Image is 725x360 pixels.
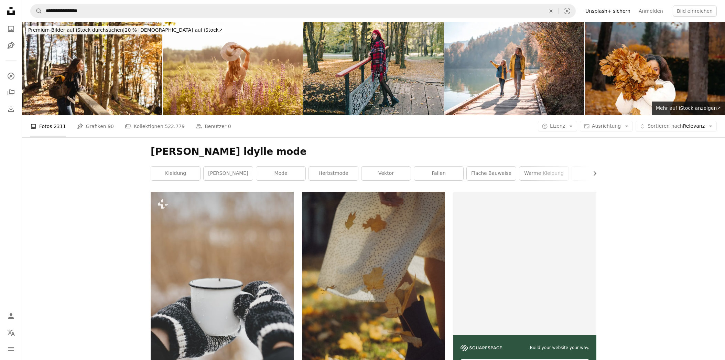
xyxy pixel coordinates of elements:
[538,121,577,132] button: Lizenz
[196,115,231,137] a: Benutzer 0
[467,167,516,180] a: Flache Bauweise
[530,345,589,351] span: Build your website your way.
[309,167,358,180] a: Herbstmode
[165,123,185,130] span: 522.779
[204,167,253,180] a: [PERSON_NAME]
[580,121,633,132] button: Ausrichtung
[151,146,596,158] h1: [PERSON_NAME] idylle mode
[559,4,575,18] button: Visuelle Suche
[125,115,185,137] a: Kollektionen 522.779
[635,6,667,17] a: Anmelden
[543,4,559,18] button: Löschen
[28,27,125,33] span: Premium-Bilder auf iStock durchsuchen |
[550,123,565,129] span: Lizenz
[4,342,18,356] button: Menü
[4,86,18,99] a: Kollektionen
[30,4,576,18] form: Finden Sie Bildmaterial auf der ganzen Webseite
[4,4,18,19] a: Startseite — Unsplash
[656,105,721,111] span: Mehr auf iStock anzeigen ↗
[22,22,229,39] a: Premium-Bilder auf iStock durchsuchen|20 % [DEMOGRAPHIC_DATA] auf iStock↗
[673,6,717,17] button: Bild einreichen
[572,167,621,180] a: Stil
[592,123,621,129] span: Ausrichtung
[303,22,443,115] img: Stilvolle Frau In Herbstkleidung Geht Auf Brücke In Malerischer Herbstwaldumgebung
[585,22,725,115] img: Afrikanisches Abstammungsweibchen hält Herbstlaub in einem Wald
[414,167,463,180] a: fallen
[302,296,445,302] a: Eine Frau in weißem Kleid und schwarzen Stiefeln
[22,22,162,115] img: Wanderer junge Frau mit Blick auf den Herbstwald
[444,22,584,115] img: Mittelerwachsene kaukasische Frau mit ihrer Tochter geht um den Bleder See herum
[361,167,411,180] a: Vektor
[163,22,303,115] img: Ein junges Mädchen in einem leichten Kleid und einem Hut auf einem Lupinenfeld schaut auf den Son...
[4,39,18,52] a: Grafiken
[652,102,725,115] a: Mehr auf iStock anzeigen↗
[26,26,225,34] div: 20 % [DEMOGRAPHIC_DATA] auf iStock ↗
[4,309,18,323] a: Anmelden / Registrieren
[648,123,683,129] span: Sortieren nach
[228,123,231,130] span: 0
[256,167,305,180] a: Mode
[581,6,635,17] a: Unsplash+ sichern
[4,69,18,83] a: Entdecken
[636,121,717,132] button: Sortieren nachRelevanz
[648,123,705,130] span: Relevanz
[151,296,294,302] a: Hände in kuscheligen Handschuhen halten warme Tasse Tee auf dem Hintergrund von getrocknetem Gras...
[4,326,18,339] button: Sprache
[108,123,114,130] span: 90
[519,167,569,180] a: warme Kleidung
[77,115,114,137] a: Grafiken 90
[31,4,42,18] button: Unsplash suchen
[151,167,200,180] a: Kleidung
[4,22,18,36] a: Fotos
[4,102,18,116] a: Bisherige Downloads
[588,167,596,180] button: Liste nach rechts verschieben
[461,345,502,351] img: file-1606177908946-d1eed1cbe4f5image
